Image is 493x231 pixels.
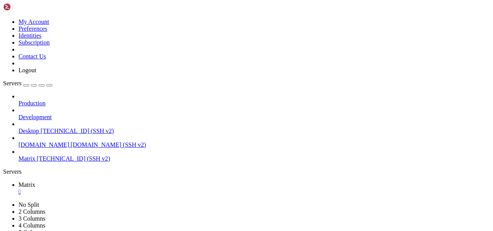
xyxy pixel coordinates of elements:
x-row: Last login: [DATE] from [TECHNICAL_ID] [3,166,392,173]
x-row: Usage of /: 12.3% of 127.83GB Users logged in: 1 [3,49,392,55]
span: [TECHNICAL_ID] (SSH v2) [37,155,110,162]
a: Preferences [18,25,47,32]
a: Subscription [18,39,50,46]
span: Matrix [18,155,35,162]
a: 2 Columns [18,208,45,215]
a: Identities [18,32,42,39]
a: Matrix [TECHNICAL_ID] (SSH v2) [18,155,490,162]
x-row: Swap usage: 0% [3,62,392,68]
x-row: * Management: [URL][DOMAIN_NAME] [3,10,392,16]
x-row: Run 'do-release-upgrade' to upgrade to it. [3,140,392,147]
span: Чтобы просмотреть дополнительные обновления выполните: apt list --upgradable [3,101,237,107]
div: (16, 26) [55,173,58,179]
span: [DOMAIN_NAME] (SSH v2) [71,141,146,148]
a: 4 Columns [18,222,45,229]
li: Production [18,93,490,107]
x-row: *** System restart required *** [3,160,392,166]
span: System information as of Пт 29 авг 2025 09:57:11 UTC [3,29,163,35]
a: Logout [18,67,36,73]
span: Desktop [18,128,39,134]
span: 15 дополнительных обновлений безопасности могут быть применены с помощью ESM Apps. [3,114,256,120]
x-row: * Support: [URL][DOMAIN_NAME] [3,16,392,23]
a:  [18,188,490,195]
a: [DOMAIN_NAME] [DOMAIN_NAME] (SSH v2) [18,141,490,148]
x-row: * Documentation: [URL][DOMAIN_NAME] [3,3,392,10]
div: Servers [3,168,490,175]
a: Matrix [18,181,490,195]
span: Расширенное поддержание безопасности (ESM) для Applications выключено. [3,81,219,88]
a: Production [18,100,490,107]
li: [DOMAIN_NAME] [DOMAIN_NAME] (SSH v2) [18,135,490,148]
x-row: root@server1:~# [3,173,392,179]
span: [TECHNICAL_ID] (SSH v2) [40,128,114,134]
a: Desktop [TECHNICAL_ID] (SSH v2) [18,128,490,135]
span: Servers [3,80,22,86]
li: Desktop [TECHNICAL_ID] (SSH v2) [18,121,490,135]
a: Development [18,114,490,121]
span: Подробнее о включении службы ESM Apps at [URL][DOMAIN_NAME] [3,121,185,127]
x-row: New release '24.04.3 LTS' available. [3,134,392,140]
a: Servers [3,80,52,86]
x-row: System load: 0.0 Processes: 278 [3,42,392,49]
a: No Split [18,201,39,208]
a: 3 Columns [18,215,45,222]
x-row: Memory usage: 17% IPv4 address for ens18: [TECHNICAL_ID] [3,55,392,62]
a: Contact Us [18,53,46,60]
li: Development [18,107,490,121]
span: [DOMAIN_NAME] [18,141,69,148]
img: Shellngn [3,3,47,11]
span: Development [18,114,52,120]
span: 1 обновление может быть применено немедленно. [3,95,142,101]
a: My Account [18,18,49,25]
li: Matrix [TECHNICAL_ID] (SSH v2) [18,148,490,162]
span: Production [18,100,45,106]
span: Matrix [18,181,35,188]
